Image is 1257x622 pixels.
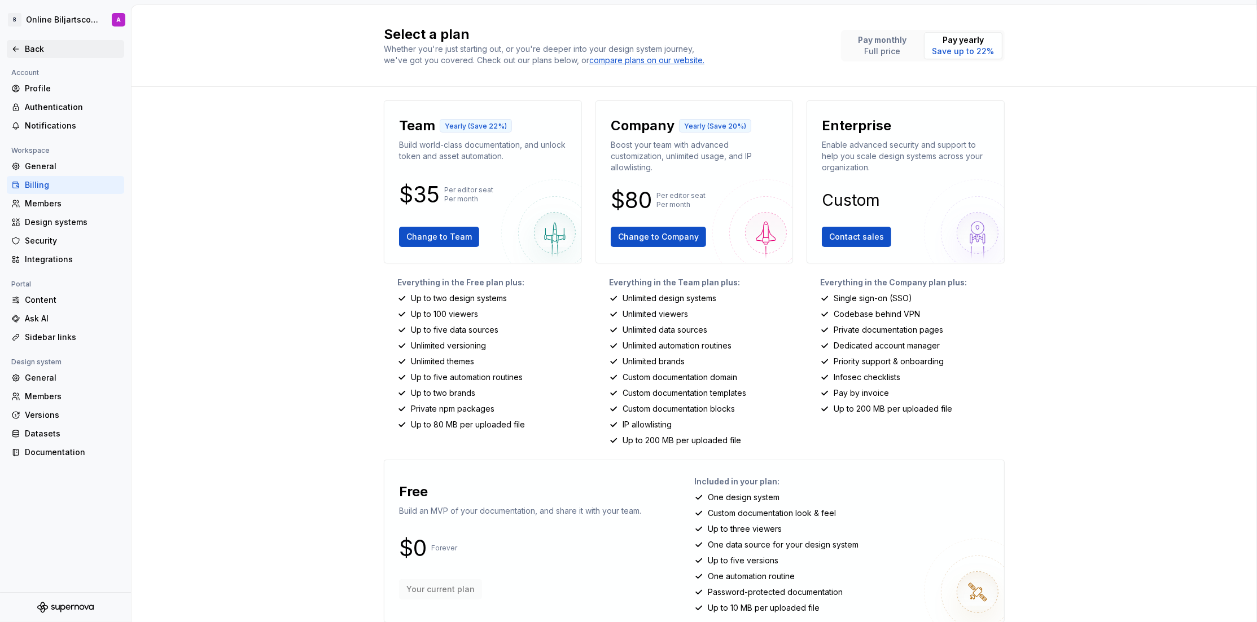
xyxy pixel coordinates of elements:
button: Pay monthlyFull price [843,32,922,59]
div: Authentication [25,102,120,113]
p: Codebase behind VPN [834,308,920,320]
p: Custom documentation domain [623,372,737,383]
a: compare plans on our website. [589,55,704,66]
div: General [25,372,120,383]
p: Company [611,117,675,135]
a: Ask AI [7,310,124,328]
button: Change to Company [611,227,706,247]
p: Yearly (Save 22%) [445,122,507,131]
p: Unlimited automation routines [623,340,732,351]
a: Authentication [7,98,124,116]
p: IP allowlisting [623,419,672,430]
span: Change to Company [618,231,699,242]
div: Billing [25,179,120,191]
div: Sidebar links [25,332,120,343]
p: Private documentation pages [834,324,943,336]
div: Security [25,235,120,246]
p: Unlimited data sources [623,324,707,336]
a: Billing [7,176,124,194]
p: Unlimited design systems [623,293,716,304]
a: Sidebar links [7,328,124,346]
p: Private npm packages [411,403,494,414]
p: Everything in the Team plan plus: [609,277,794,288]
p: $80 [611,193,652,207]
p: Dedicated account manager [834,340,940,351]
a: Documentation [7,443,124,461]
div: Datasets [25,428,120,439]
p: Unlimited brands [623,356,685,367]
span: Change to Team [406,231,472,242]
p: Custom documentation blocks [623,403,735,414]
p: Up to five automation routines [411,372,523,383]
span: Contact sales [829,231,884,242]
p: Up to 100 viewers [411,308,478,320]
p: Full price [859,46,907,57]
a: Content [7,291,124,309]
p: Everything in the Company plan plus: [820,277,1005,288]
div: Portal [7,277,36,291]
p: Per editor seat Per month [444,186,493,204]
button: Pay yearlySave up to 22% [924,32,1002,59]
p: Up to 10 MB per uploaded file [708,602,820,614]
div: Whether you're just starting out, or you're deeper into your design system journey, we've got you... [384,43,711,66]
div: Profile [25,83,120,94]
a: Security [7,232,124,250]
p: Free [399,483,428,501]
p: Up to five data sources [411,324,498,336]
a: Profile [7,80,124,98]
p: $35 [399,188,440,201]
p: Pay by invoice [834,387,889,399]
div: Design systems [25,217,120,228]
p: Password-protected documentation [708,586,843,598]
p: One data source for your design system [708,539,859,550]
p: Team [399,117,435,135]
svg: Supernova Logo [37,602,94,613]
p: Unlimited themes [411,356,474,367]
p: One design system [708,492,779,503]
p: Enable advanced security and support to help you scale design systems across your organization. [822,139,989,173]
div: Back [25,43,120,55]
div: B [8,13,21,27]
p: Priority support & onboarding [834,356,944,367]
p: Boost your team with advanced customization, unlimited usage, and IP allowlisting. [611,139,778,173]
a: Design systems [7,213,124,231]
a: Versions [7,406,124,424]
p: Custom [822,193,880,207]
p: $0 [399,541,427,555]
div: Members [25,391,120,402]
p: Unlimited versioning [411,340,486,351]
a: Members [7,387,124,405]
a: Integrations [7,250,124,268]
p: Up to two design systems [411,293,507,304]
p: Pay monthly [859,34,907,46]
p: Yearly (Save 20%) [684,122,746,131]
p: One automation routine [708,571,795,582]
p: Per editor seat Per month [656,191,706,209]
div: Integrations [25,254,120,265]
h2: Select a plan [384,25,827,43]
a: General [7,369,124,387]
div: A [116,15,121,24]
p: Custom documentation templates [623,387,746,399]
a: General [7,157,124,175]
div: Notifications [25,120,120,131]
button: Contact sales [822,227,891,247]
div: Members [25,198,120,209]
p: Up to two brands [411,387,475,399]
p: Build an MVP of your documentation, and share it with your team. [399,505,641,517]
p: Up to five versions [708,555,778,566]
p: Build world-class documentation, and unlock token and asset automation. [399,139,567,162]
div: Content [25,294,120,306]
a: Datasets [7,425,124,443]
p: Infosec checklists [834,372,900,383]
p: Enterprise [822,117,891,135]
button: Change to Team [399,227,479,247]
p: Single sign-on (SSO) [834,293,912,304]
a: Members [7,195,124,213]
div: Documentation [25,447,120,458]
p: Up to 80 MB per uploaded file [411,419,525,430]
p: Up to 200 MB per uploaded file [834,403,952,414]
button: BOnline Biljartscorebord (Chrome/Chromium kiosk)A [2,7,129,32]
